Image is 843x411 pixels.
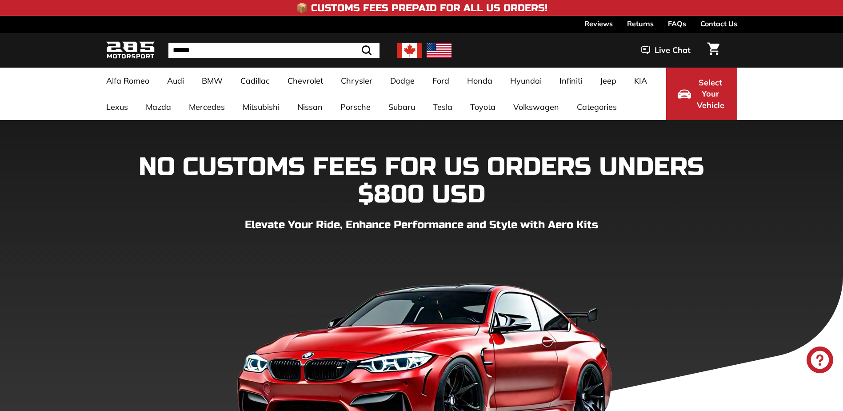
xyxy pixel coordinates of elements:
a: Subaru [380,94,424,120]
a: Honda [458,68,501,94]
a: BMW [193,68,232,94]
a: Hyundai [501,68,551,94]
a: FAQs [668,16,686,31]
a: Chevrolet [279,68,332,94]
button: Select Your Vehicle [666,68,737,120]
a: Ford [423,68,458,94]
a: Mitsubishi [234,94,288,120]
a: Toyota [461,94,504,120]
button: Live Chat [630,39,702,61]
input: Search [168,43,380,58]
a: Nissan [288,94,332,120]
inbox-online-store-chat: Shopify online store chat [804,347,836,375]
a: Reviews [584,16,613,31]
a: Lexus [97,94,137,120]
a: Chrysler [332,68,381,94]
a: Audi [158,68,193,94]
a: Jeep [591,68,625,94]
img: Logo_285_Motorsport_areodynamics_components [106,40,155,61]
a: Volkswagen [504,94,568,120]
span: Live Chat [655,44,691,56]
a: Mercedes [180,94,234,120]
a: Cart [702,35,725,65]
a: Cadillac [232,68,279,94]
p: Elevate Your Ride, Enhance Performance and Style with Aero Kits [106,217,737,233]
h4: 📦 Customs Fees Prepaid for All US Orders! [296,3,547,13]
a: Mazda [137,94,180,120]
h1: NO CUSTOMS FEES FOR US ORDERS UNDERS $800 USD [106,153,737,208]
a: Porsche [332,94,380,120]
a: Contact Us [700,16,737,31]
a: Dodge [381,68,423,94]
a: Infiniti [551,68,591,94]
a: Returns [627,16,654,31]
a: Categories [568,94,626,120]
a: Alfa Romeo [97,68,158,94]
a: KIA [625,68,656,94]
span: Select Your Vehicle [695,77,726,111]
a: Tesla [424,94,461,120]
